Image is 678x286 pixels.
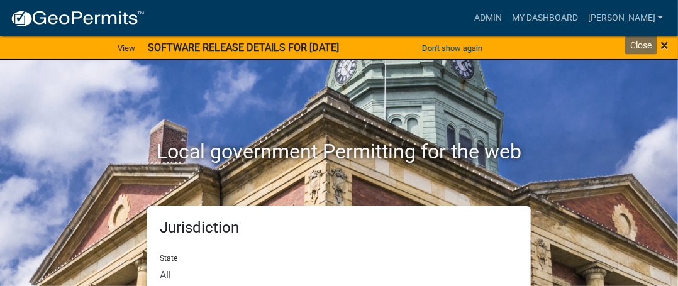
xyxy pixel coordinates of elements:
h5: Jurisdiction [160,219,518,237]
a: View [113,38,140,58]
a: [PERSON_NAME] [583,6,668,30]
a: My Dashboard [507,6,583,30]
button: Don't show again [417,38,487,58]
button: Close [660,38,669,53]
div: Close [625,36,657,55]
h2: Local government Permitting for the web [47,140,631,163]
strong: SOFTWARE RELEASE DETAILS FOR [DATE] [148,41,339,53]
span: × [660,36,669,54]
a: Admin [469,6,507,30]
